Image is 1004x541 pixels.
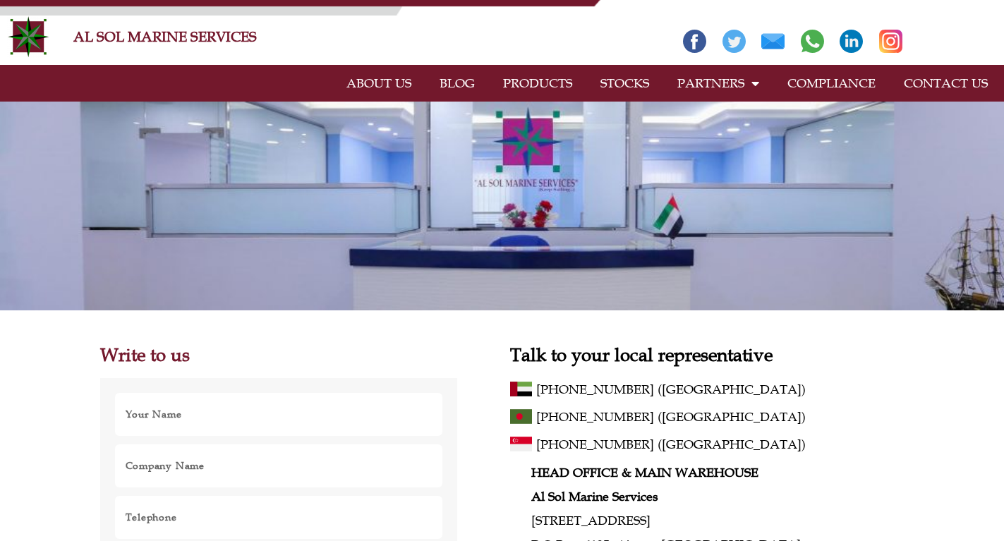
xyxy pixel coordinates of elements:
[663,67,773,99] a: PARTNERS
[536,433,904,456] a: [PHONE_NUMBER] ([GEOGRAPHIC_DATA])
[114,444,444,488] input: Company Name
[531,465,758,480] strong: HEAD OFFICE & MAIN WAREHOUSE
[773,67,890,99] a: COMPLIANCE
[531,489,658,504] strong: Al Sol Marine Services
[536,406,904,428] a: [PHONE_NUMBER] ([GEOGRAPHIC_DATA])
[73,28,257,45] a: AL SOL MARINE SERVICES
[536,406,806,428] span: [PHONE_NUMBER] ([GEOGRAPHIC_DATA])
[890,67,1002,99] a: CONTACT US
[586,67,663,99] a: STOCKS
[425,67,489,99] a: BLOG
[536,378,806,401] span: [PHONE_NUMBER] ([GEOGRAPHIC_DATA])
[114,392,444,437] input: Your Name
[510,346,904,364] h2: Talk to your local representative
[7,16,49,58] img: Alsolmarine-logo
[489,67,586,99] a: PRODUCTS
[536,433,806,456] span: [PHONE_NUMBER] ([GEOGRAPHIC_DATA])
[536,378,904,401] a: [PHONE_NUMBER] ([GEOGRAPHIC_DATA])
[332,67,425,99] a: ABOUT US
[114,495,444,540] input: Only numbers and phone characters (#, -, *, etc) are accepted.
[100,346,458,364] h2: Write to us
